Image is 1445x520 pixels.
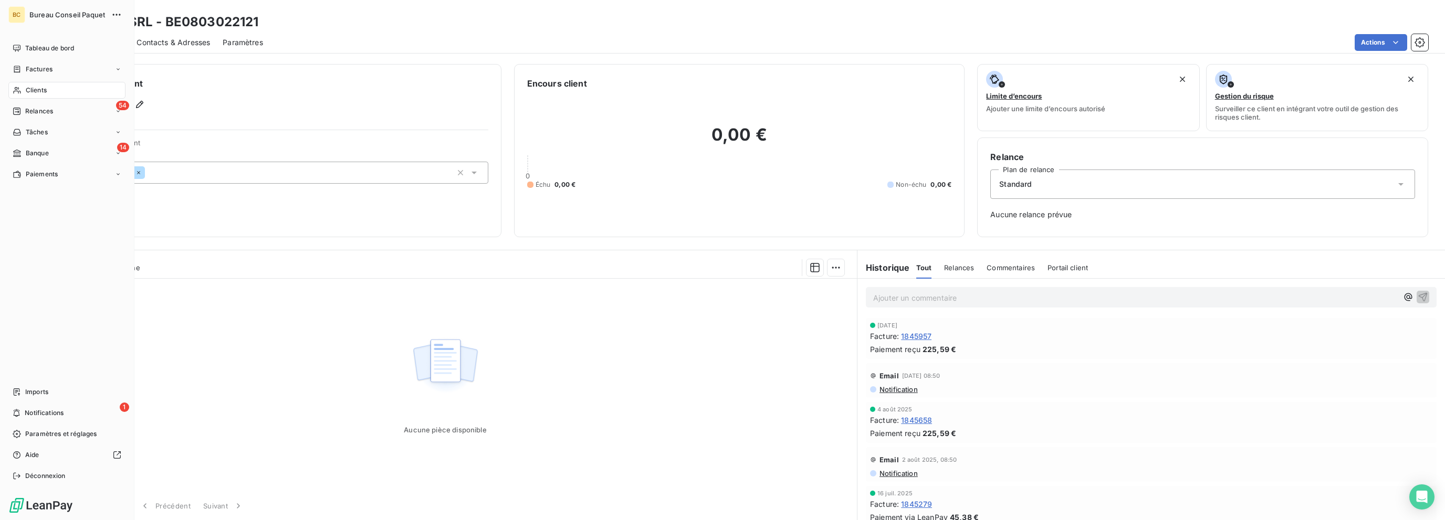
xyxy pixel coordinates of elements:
[902,373,940,379] span: [DATE] 08:50
[1206,64,1428,131] button: Gestion du risqueSurveiller ce client en intégrant votre outil de gestion des risques client.
[878,469,918,477] span: Notification
[990,151,1415,163] h6: Relance
[923,344,956,355] span: 225,59 €
[133,495,197,517] button: Précédent
[916,263,932,272] span: Tout
[986,92,1042,100] span: Limite d’encours
[25,450,39,460] span: Aide
[8,497,74,514] img: Logo LeanPay
[8,6,25,23] div: BC
[25,471,66,481] span: Déconnexion
[901,415,932,426] span: 1845658
[120,402,129,412] span: 1
[404,426,486,434] span: Aucune pièce disponible
[92,13,258,31] h3: BGLF SRL - BE0803022121
[117,143,129,152] span: 14
[879,455,899,464] span: Email
[870,331,899,342] span: Facture :
[977,64,1199,131] button: Limite d’encoursAjouter une limite d’encours autorisé
[26,128,48,137] span: Tâches
[137,37,210,48] span: Contacts & Adresses
[25,107,53,116] span: Relances
[870,344,920,355] span: Paiement reçu
[901,498,932,510] span: 1845279
[85,139,488,153] span: Propriétés Client
[26,169,58,179] span: Paiements
[923,428,956,439] span: 225,59 €
[527,124,952,156] h2: 0,00 €
[870,428,920,439] span: Paiement reçu
[901,331,931,342] span: 1845957
[987,263,1035,272] span: Commentaires
[25,387,48,397] span: Imports
[879,372,899,380] span: Email
[1215,92,1274,100] span: Gestion du risque
[902,457,957,463] span: 2 août 2025, 08:50
[25,44,74,53] span: Tableau de bord
[554,180,575,189] span: 0,00 €
[29,10,105,19] span: Bureau Conseil Paquet
[877,406,913,412] span: 4 août 2025
[877,490,913,496] span: 16 juil. 2025
[536,180,551,189] span: Échu
[26,148,49,158] span: Banque
[1355,34,1407,51] button: Actions
[870,498,899,510] span: Facture :
[870,415,899,426] span: Facture :
[986,104,1105,113] span: Ajouter une limite d’encours autorisé
[526,172,530,180] span: 0
[896,180,926,189] span: Non-échu
[116,101,129,110] span: 54
[64,77,488,90] h6: Informations client
[999,179,1032,189] span: Standard
[197,495,250,517] button: Suivant
[26,65,53,74] span: Factures
[1215,104,1419,121] span: Surveiller ce client en intégrant votre outil de gestion des risques client.
[223,37,263,48] span: Paramètres
[8,447,125,463] a: Aide
[1409,484,1434,510] div: Open Intercom Messenger
[145,168,153,177] input: Ajouter une valeur
[25,408,64,418] span: Notifications
[878,385,918,394] span: Notification
[25,429,97,439] span: Paramètres et réglages
[930,180,951,189] span: 0,00 €
[26,86,47,95] span: Clients
[1048,263,1088,272] span: Portail client
[527,77,587,90] h6: Encours client
[944,263,974,272] span: Relances
[990,209,1415,220] span: Aucune relance prévue
[412,333,479,398] img: Empty state
[877,322,897,328] span: [DATE]
[857,261,910,274] h6: Historique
